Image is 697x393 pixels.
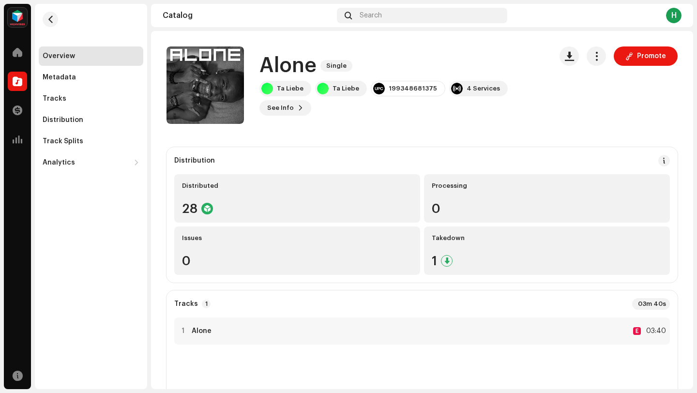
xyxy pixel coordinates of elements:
p-badge: 1 [202,300,211,308]
button: Promote [614,46,678,66]
div: 4 Services [467,85,500,92]
span: See Info [267,98,294,118]
div: Overview [43,52,75,60]
div: 03:40 [645,325,666,337]
span: Search [360,12,382,19]
div: Issues [182,234,412,242]
div: Analytics [43,159,75,166]
div: Ta Liebe [277,85,303,92]
div: Distribution [174,157,215,165]
div: Tracks [43,95,66,103]
div: 03m 40s [632,298,670,310]
re-m-nav-item: Overview [39,46,143,66]
re-m-nav-item: Metadata [39,68,143,87]
button: See Info [259,100,311,116]
span: Promote [637,46,666,66]
re-m-nav-item: Track Splits [39,132,143,151]
re-m-nav-item: Tracks [39,89,143,108]
div: Processing [432,182,662,190]
div: Distribution [43,116,83,124]
div: Track Splits [43,137,83,145]
strong: Alone [192,327,212,335]
strong: Tracks [174,300,198,308]
div: Ta Liebe [333,85,359,92]
re-m-nav-dropdown: Analytics [39,153,143,172]
div: H [666,8,682,23]
h1: Alone [259,55,317,77]
div: Distributed [182,182,412,190]
img: feab3aad-9b62-475c-8caf-26f15a9573ee [8,8,27,27]
span: Single [320,60,352,72]
re-m-nav-item: Distribution [39,110,143,130]
div: E [633,327,641,335]
div: Takedown [432,234,662,242]
div: 199348681375 [389,85,437,92]
div: Catalog [163,12,333,19]
div: Metadata [43,74,76,81]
